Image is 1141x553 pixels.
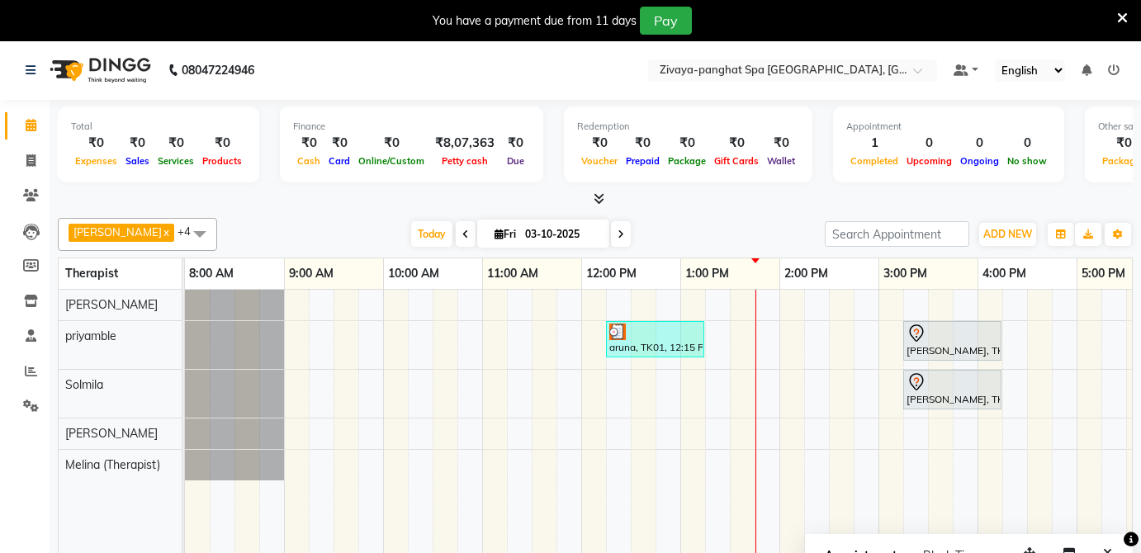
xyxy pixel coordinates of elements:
[780,262,832,286] a: 2:00 PM
[65,457,160,472] span: Melina (Therapist)
[577,155,622,167] span: Voucher
[956,155,1003,167] span: Ongoing
[681,262,733,286] a: 1:00 PM
[65,266,118,281] span: Therapist
[825,221,969,247] input: Search Appointment
[428,134,501,153] div: ₹8,07,363
[384,262,443,286] a: 10:00 AM
[154,155,198,167] span: Services
[582,262,641,286] a: 12:00 PM
[354,155,428,167] span: Online/Custom
[433,12,637,30] div: You have a payment due from 11 days
[490,228,520,240] span: Fri
[65,426,158,441] span: [PERSON_NAME]
[293,134,324,153] div: ₹0
[622,155,664,167] span: Prepaid
[501,134,530,153] div: ₹0
[73,225,162,239] span: [PERSON_NAME]
[905,324,1000,358] div: [PERSON_NAME], TK02, 03:15 PM-04:15 PM, Swedish De-Stress - 60 Mins
[640,7,692,35] button: Pay
[438,155,492,167] span: Petty cash
[285,262,338,286] a: 9:00 AM
[577,120,799,134] div: Redemption
[608,324,703,355] div: aruna, TK01, 12:15 PM-01:15 PM, Royal Siam - 60 Mins
[763,134,799,153] div: ₹0
[71,120,246,134] div: Total
[182,47,254,93] b: 08047224946
[664,155,710,167] span: Package
[956,134,1003,153] div: 0
[983,228,1032,240] span: ADD NEW
[65,377,103,392] span: Solmila
[979,223,1036,246] button: ADD NEW
[879,262,931,286] a: 3:00 PM
[354,134,428,153] div: ₹0
[198,134,246,153] div: ₹0
[411,221,452,247] span: Today
[902,134,956,153] div: 0
[1077,262,1129,286] a: 5:00 PM
[198,155,246,167] span: Products
[324,134,354,153] div: ₹0
[846,155,902,167] span: Completed
[162,225,169,239] a: x
[65,328,116,343] span: priyamble
[763,155,799,167] span: Wallet
[978,262,1030,286] a: 4:00 PM
[71,155,121,167] span: Expenses
[121,134,154,153] div: ₹0
[154,134,198,153] div: ₹0
[905,372,1000,407] div: [PERSON_NAME], TK02, 03:15 PM-04:15 PM, Swedish De-Stress - 60 Mins
[121,155,154,167] span: Sales
[577,134,622,153] div: ₹0
[1003,134,1051,153] div: 0
[902,155,956,167] span: Upcoming
[293,120,530,134] div: Finance
[710,134,763,153] div: ₹0
[622,134,664,153] div: ₹0
[1003,155,1051,167] span: No show
[710,155,763,167] span: Gift Cards
[71,134,121,153] div: ₹0
[846,134,902,153] div: 1
[65,297,158,312] span: [PERSON_NAME]
[293,155,324,167] span: Cash
[324,155,354,167] span: Card
[846,120,1051,134] div: Appointment
[178,225,203,238] span: +4
[520,222,603,247] input: 2025-10-03
[185,262,238,286] a: 8:00 AM
[483,262,542,286] a: 11:00 AM
[503,155,528,167] span: Due
[42,47,155,93] img: logo
[664,134,710,153] div: ₹0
